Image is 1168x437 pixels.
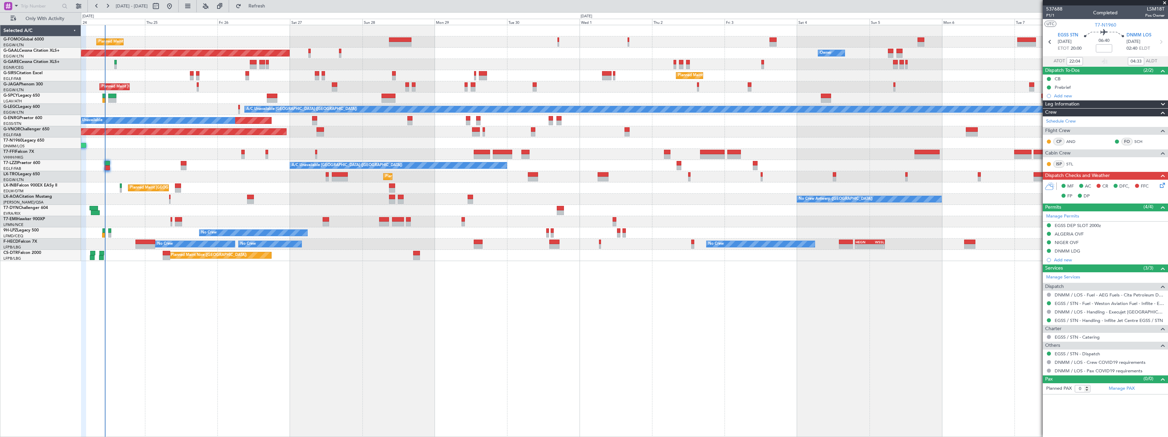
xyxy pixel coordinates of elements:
a: EVRA/RIX [3,211,20,216]
div: Wed 24 [72,19,145,25]
a: Schedule Crew [1046,118,1076,125]
a: T7-DYNChallenger 604 [3,206,48,210]
span: Flight Crew [1045,127,1070,135]
div: Add new [1054,257,1165,263]
span: CR [1102,183,1108,190]
span: F-HECD [3,240,18,244]
a: LFPB/LBG [3,256,21,261]
span: ELDT [1139,45,1150,52]
span: Refresh [243,4,271,9]
a: LFMD/CEQ [3,233,23,239]
a: T7-LZZIPraetor 600 [3,161,40,165]
a: DNMM / LOS - Pax COVID19 requirements [1055,368,1142,374]
div: CP [1053,138,1065,145]
span: LX-TRO [3,172,18,176]
div: Prebrief [1055,84,1071,90]
a: EGGW/LTN [3,54,24,59]
div: Fri 3 [725,19,797,25]
input: --:-- [1067,57,1083,65]
span: FFC [1141,183,1149,190]
a: LX-AOACitation Mustang [3,195,52,199]
button: UTC [1044,21,1056,27]
div: ALGERIA OVF [1055,231,1084,237]
a: AND [1066,139,1082,145]
input: --:-- [1128,57,1144,65]
a: EGLF/FAB [3,132,21,137]
div: Planned Maint [GEOGRAPHIC_DATA] ([GEOGRAPHIC_DATA]) [130,183,237,193]
a: Manage Services [1046,274,1080,281]
span: G-SPCY [3,94,18,98]
a: [PERSON_NAME]/QSA [3,200,44,205]
span: T7-N1960 [3,139,22,143]
span: 02:40 [1126,45,1137,52]
a: EGGW/LTN [3,43,24,48]
span: AC [1085,183,1091,190]
a: G-VNORChallenger 650 [3,127,49,131]
a: EGGW/LTN [3,87,24,93]
span: Services [1045,264,1063,272]
div: Owner [820,48,831,58]
a: G-ENRGPraetor 600 [3,116,42,120]
span: LX-INB [3,183,17,188]
a: EGSS/STN [3,121,21,126]
a: LFMN/NCE [3,222,23,227]
a: T7-FFIFalcon 7X [3,150,34,154]
span: Others [1045,342,1060,350]
div: Sun 5 [870,19,942,25]
span: Leg Information [1045,100,1080,108]
span: (4/4) [1143,203,1153,210]
span: ALDT [1146,58,1157,65]
a: G-SIRSCitation Excel [3,71,43,75]
a: VHHH/HKG [3,155,23,160]
span: G-GARE [3,60,19,64]
span: MF [1067,183,1074,190]
span: (0/0) [1143,375,1153,382]
span: G-SIRS [3,71,16,75]
label: Planned PAX [1046,385,1072,392]
div: Wed 1 [580,19,652,25]
span: [DATE] [1126,38,1140,45]
a: Manage Permits [1046,213,1079,220]
span: Only With Activity [18,16,72,21]
span: T7-N1960 [1095,21,1116,29]
span: 9H-LPZ [3,228,17,232]
span: Charter [1045,325,1061,333]
span: P1/1 [1046,13,1062,18]
div: Fri 26 [217,19,290,25]
div: WSSL [870,240,884,244]
a: DNMM / LOS - Crew COVID19 requirements [1055,359,1146,365]
a: EGSS / STN - Handling - Inflite Jet Centre EGSS / STN [1055,318,1163,323]
div: Planned Maint [GEOGRAPHIC_DATA] ([GEOGRAPHIC_DATA]) [678,70,785,81]
div: EGSS DEP SLOT 2000z [1055,223,1101,228]
a: LGAV/ATH [3,99,22,104]
a: STL [1066,161,1082,167]
a: Manage PAX [1109,385,1135,392]
a: DNMM / LOS - Fuel - AEG Fuels - Cita Petroleum DNMM / LOS [1055,292,1165,298]
a: EGNR/CEG [3,65,24,70]
a: DNMM/LOS [3,144,25,149]
a: G-LEGCLegacy 600 [3,105,40,109]
div: DNMM LDG [1055,248,1080,254]
span: Crew [1045,109,1057,116]
div: HEGN [856,240,870,244]
a: DNMM / LOS - Handling - Execujet [GEOGRAPHIC_DATA] DNMM / LOS [1055,309,1165,315]
span: ATOT [1054,58,1065,65]
div: Sun 28 [362,19,435,25]
span: G-JAGA [3,82,19,86]
span: DP [1084,193,1090,200]
div: No Crew [157,239,173,249]
a: SCH [1134,139,1150,145]
span: G-FOMO [3,37,21,42]
a: LX-INBFalcon 900EX EASy II [3,183,57,188]
div: No Crew [240,239,256,249]
span: Dispatch To-Dos [1045,67,1080,75]
span: 20:00 [1071,45,1082,52]
span: 537688 [1046,5,1062,13]
div: No Crew [201,228,217,238]
span: Permits [1045,204,1061,211]
span: (3/3) [1143,264,1153,272]
a: EGSS / STN - Catering [1055,334,1100,340]
a: LX-TROLegacy 650 [3,172,40,176]
span: T7-LZZI [3,161,17,165]
span: G-ENRG [3,116,19,120]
